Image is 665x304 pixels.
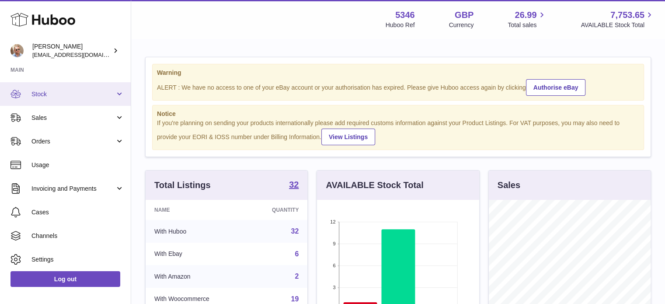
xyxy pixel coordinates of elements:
[32,42,111,59] div: [PERSON_NAME]
[31,90,115,98] span: Stock
[10,271,120,287] a: Log out
[246,200,308,220] th: Quantity
[333,263,336,268] text: 6
[291,227,299,235] a: 32
[146,220,246,243] td: With Huboo
[395,9,415,21] strong: 5346
[498,179,520,191] h3: Sales
[386,21,415,29] div: Huboo Ref
[157,78,639,96] div: ALERT : We have no access to one of your eBay account or your authorisation has expired. Please g...
[31,137,115,146] span: Orders
[295,250,299,258] a: 6
[157,110,639,118] strong: Notice
[31,114,115,122] span: Sales
[10,44,24,57] img: support@radoneltd.co.uk
[31,208,124,217] span: Cases
[289,180,299,191] a: 32
[31,161,124,169] span: Usage
[146,200,246,220] th: Name
[289,180,299,189] strong: 32
[455,9,474,21] strong: GBP
[295,273,299,280] a: 2
[581,9,655,29] a: 7,753.65 AVAILABLE Stock Total
[146,265,246,288] td: With Amazon
[515,9,536,21] span: 26.99
[291,295,299,303] a: 19
[31,232,124,240] span: Channels
[321,129,375,145] a: View Listings
[581,21,655,29] span: AVAILABLE Stock Total
[326,179,423,191] h3: AVAILABLE Stock Total
[154,179,211,191] h3: Total Listings
[449,21,474,29] div: Currency
[333,241,336,246] text: 9
[31,255,124,264] span: Settings
[331,219,336,224] text: 12
[31,185,115,193] span: Invoicing and Payments
[32,51,129,58] span: [EMAIL_ADDRESS][DOMAIN_NAME]
[157,119,639,145] div: If you're planning on sending your products internationally please add required customs informati...
[508,21,547,29] span: Total sales
[508,9,547,29] a: 26.99 Total sales
[610,9,644,21] span: 7,753.65
[333,285,336,290] text: 3
[146,243,246,266] td: With Ebay
[526,79,586,96] a: Authorise eBay
[157,69,639,77] strong: Warning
